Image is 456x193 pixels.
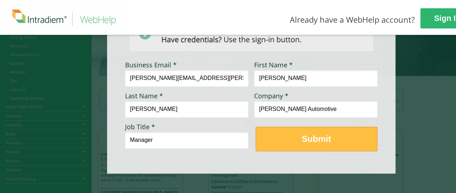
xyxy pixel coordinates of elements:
button: Submit [256,127,377,151]
strong: Submit [302,134,331,144]
span: Business Email * [125,60,177,69]
span: Already have a WebHelp account? [290,14,415,25]
span: Job Title * [125,122,155,131]
span: Last Name * [125,91,163,100]
span: Company * [254,91,288,100]
span: First Name * [254,60,293,69]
